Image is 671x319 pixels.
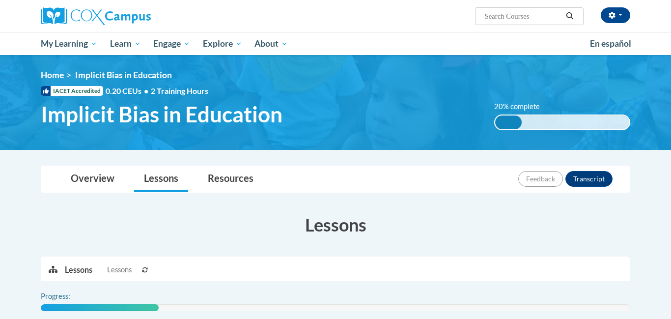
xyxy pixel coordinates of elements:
button: Feedback [518,171,563,187]
label: 20% complete [494,101,551,112]
span: Implicit Bias in Education [41,101,282,127]
span: Lessons [107,264,132,275]
a: About [249,32,295,55]
span: Learn [110,38,141,50]
a: Explore [196,32,249,55]
span: Engage [153,38,190,50]
span: 0.20 CEUs [106,86,151,96]
span: Explore [203,38,242,50]
a: Learn [104,32,147,55]
a: Resources [198,166,263,192]
button: Account Settings [601,7,630,23]
span: My Learning [41,38,97,50]
span: 2 Training Hours [151,86,208,95]
h3: Lessons [41,212,630,237]
a: Engage [147,32,196,55]
a: En español [584,33,638,54]
a: Overview [61,166,124,192]
a: Home [41,70,64,80]
span: About [254,38,288,50]
div: Main menu [26,32,645,55]
img: Cox Campus [41,7,151,25]
span: Implicit Bias in Education [75,70,172,80]
a: My Learning [34,32,104,55]
span: En español [590,38,631,49]
div: 20% complete [495,116,522,129]
button: Search [562,10,577,22]
button: Transcript [565,171,613,187]
a: Lessons [134,166,188,192]
span: • [144,86,148,95]
a: Cox Campus [41,7,227,25]
label: Progress: [41,291,97,302]
span: IACET Accredited [41,86,103,96]
input: Search Courses [484,10,562,22]
p: Lessons [65,264,92,275]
